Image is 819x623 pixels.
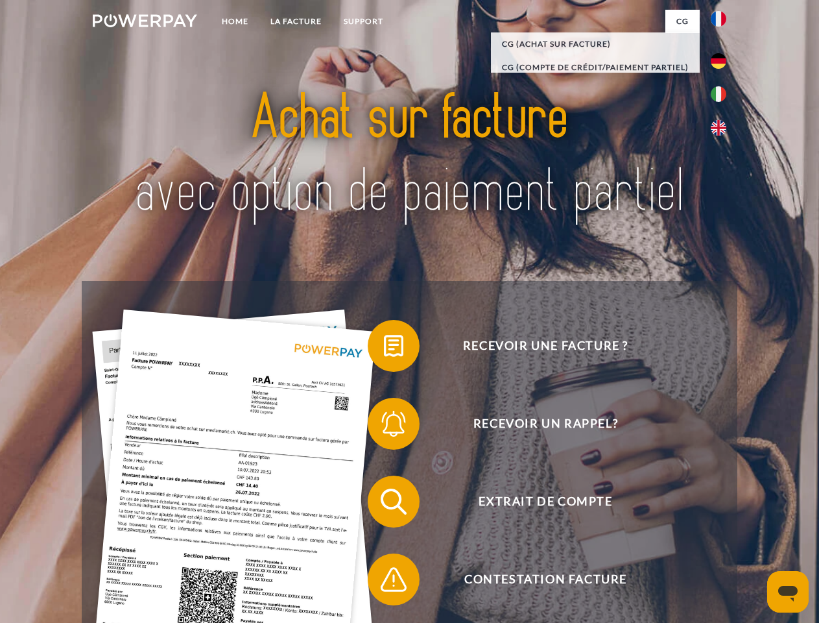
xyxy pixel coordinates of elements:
[333,10,394,33] a: Support
[368,554,705,605] button: Contestation Facture
[386,320,704,372] span: Recevoir une facture ?
[377,485,410,518] img: qb_search.svg
[377,408,410,440] img: qb_bell.svg
[386,398,704,450] span: Recevoir un rappel?
[711,86,726,102] img: it
[124,62,695,249] img: title-powerpay_fr.svg
[377,330,410,362] img: qb_bill.svg
[491,56,700,79] a: CG (Compte de crédit/paiement partiel)
[386,554,704,605] span: Contestation Facture
[665,10,700,33] a: CG
[711,120,726,136] img: en
[711,11,726,27] img: fr
[368,476,705,528] button: Extrait de compte
[368,398,705,450] button: Recevoir un rappel?
[386,476,704,528] span: Extrait de compte
[711,53,726,69] img: de
[93,14,197,27] img: logo-powerpay-white.svg
[377,563,410,596] img: qb_warning.svg
[491,32,700,56] a: CG (achat sur facture)
[368,320,705,372] button: Recevoir une facture ?
[767,571,809,613] iframe: Bouton de lancement de la fenêtre de messagerie
[211,10,259,33] a: Home
[259,10,333,33] a: LA FACTURE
